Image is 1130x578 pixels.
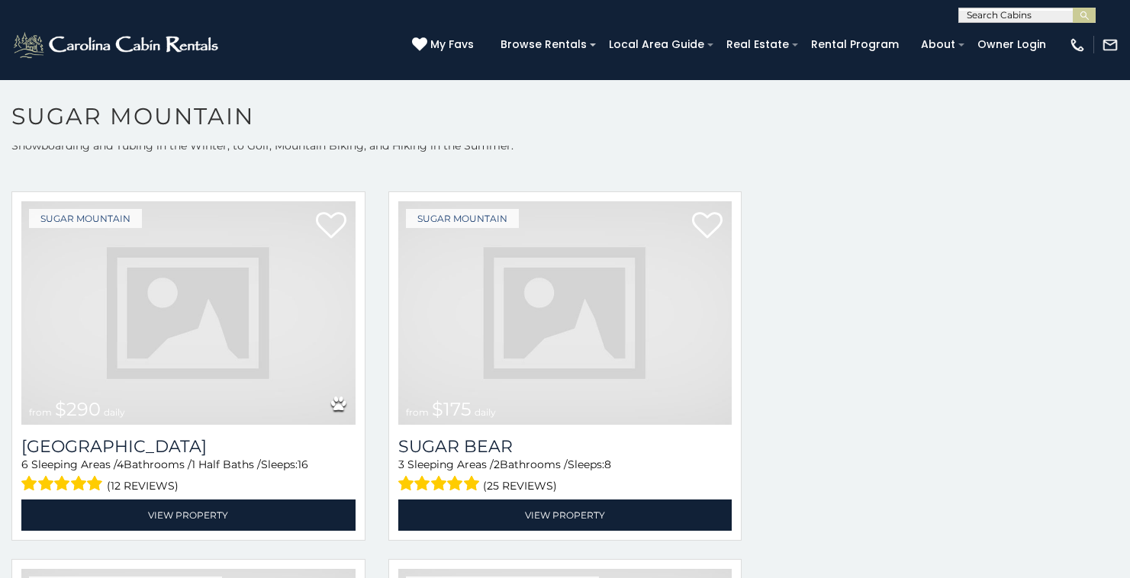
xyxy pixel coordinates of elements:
img: White-1-2.png [11,30,223,60]
a: Browse Rentals [493,33,594,56]
span: $175 [432,398,472,420]
a: Sugar Mountain [406,209,519,228]
a: from $290 daily [21,201,356,425]
img: phone-regular-white.png [1069,37,1086,53]
a: Add to favorites [692,210,723,242]
img: dummy-image.jpg [21,201,356,425]
a: Real Estate [719,33,797,56]
div: Sleeping Areas / Bathrooms / Sleeps: [21,457,356,496]
div: Sleeping Areas / Bathrooms / Sleeps: [398,457,732,496]
a: Rental Program [803,33,906,56]
a: Local Area Guide [601,33,712,56]
a: Sugar Mountain [29,209,142,228]
a: Owner Login [970,33,1054,56]
span: from [29,406,52,418]
a: View Property [21,499,356,531]
a: My Favs [412,37,478,53]
h3: Sugar Mountain Lodge [21,436,356,457]
span: (25 reviews) [483,476,557,496]
a: [GEOGRAPHIC_DATA] [21,436,356,457]
span: daily [475,406,496,418]
span: My Favs [430,37,474,53]
span: (12 reviews) [107,476,179,496]
span: 3 [398,458,404,471]
img: dummy-image.jpg [398,201,732,425]
span: 4 [117,458,124,471]
a: About [913,33,963,56]
span: 16 [298,458,308,471]
a: Add to favorites [316,210,346,242]
a: Sugar Bear [398,436,732,457]
span: 6 [21,458,28,471]
span: 1 Half Baths / [192,458,261,471]
a: from $175 daily [398,201,732,425]
span: 2 [494,458,500,471]
img: mail-regular-white.png [1102,37,1119,53]
span: daily [104,406,125,418]
span: 8 [604,458,611,471]
span: from [406,406,429,418]
span: $290 [55,398,101,420]
a: View Property [398,499,732,531]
